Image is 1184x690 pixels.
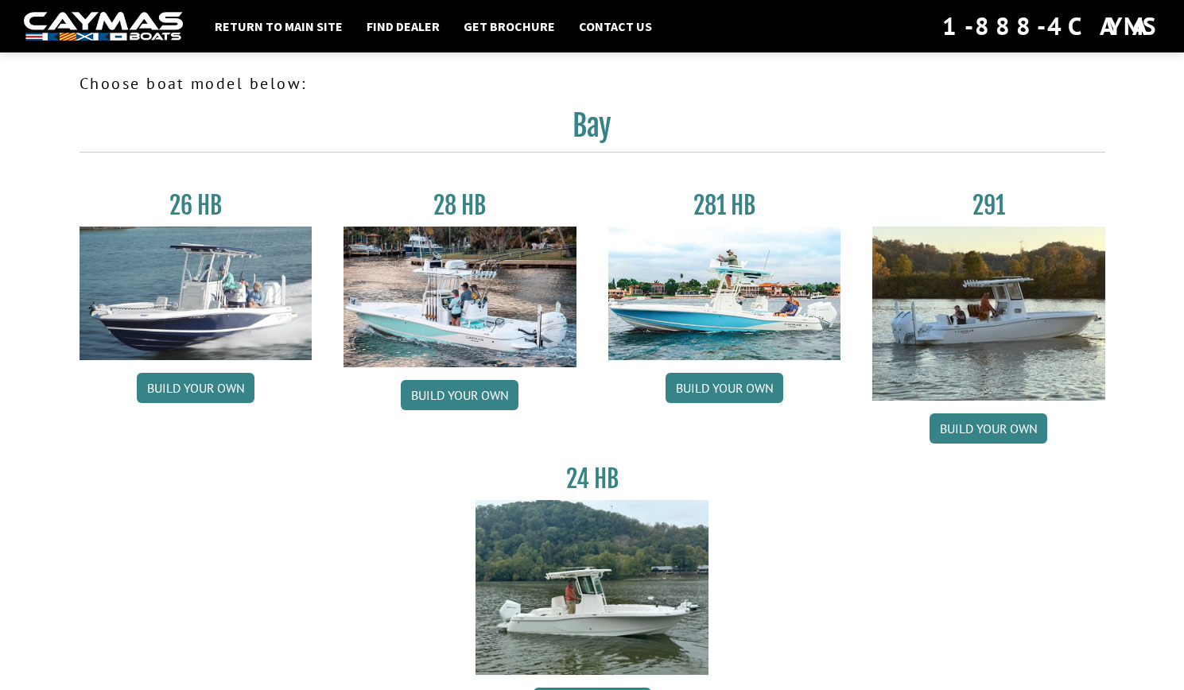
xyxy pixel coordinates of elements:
p: Choose boat model below: [80,72,1105,95]
a: Contact Us [571,16,660,37]
a: Build your own [401,380,518,410]
h3: 24 HB [476,464,708,494]
img: 28-hb-twin.jpg [608,227,841,360]
h3: 28 HB [344,191,576,220]
img: white-logo-c9c8dbefe5ff5ceceb0f0178aa75bf4bb51f6bca0971e226c86eb53dfe498488.png [24,12,183,41]
h2: Bay [80,108,1105,153]
h3: 291 [872,191,1105,220]
a: Return to main site [207,16,351,37]
a: Find Dealer [359,16,448,37]
img: 26_new_photo_resized.jpg [80,227,312,360]
a: Build your own [137,373,254,403]
a: Get Brochure [456,16,563,37]
div: 1-888-4CAYMAS [942,9,1160,44]
img: 24_HB_thumbnail.jpg [476,500,708,674]
a: Build your own [666,373,783,403]
img: 291_Thumbnail.jpg [872,227,1105,401]
img: 28_hb_thumbnail_for_caymas_connect.jpg [344,227,576,367]
h3: 281 HB [608,191,841,220]
a: Build your own [930,413,1047,444]
h3: 26 HB [80,191,312,220]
